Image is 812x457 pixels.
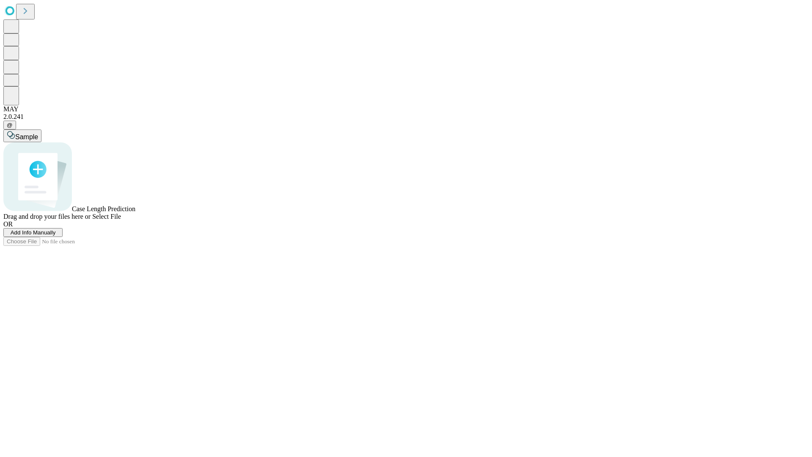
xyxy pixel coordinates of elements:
button: @ [3,121,16,129]
span: Add Info Manually [11,229,56,236]
div: MAY [3,105,809,113]
button: Sample [3,129,41,142]
span: OR [3,220,13,228]
span: Sample [15,133,38,140]
span: Case Length Prediction [72,205,135,212]
span: Drag and drop your files here or [3,213,91,220]
span: Select File [92,213,121,220]
span: @ [7,122,13,128]
div: 2.0.241 [3,113,809,121]
button: Add Info Manually [3,228,63,237]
